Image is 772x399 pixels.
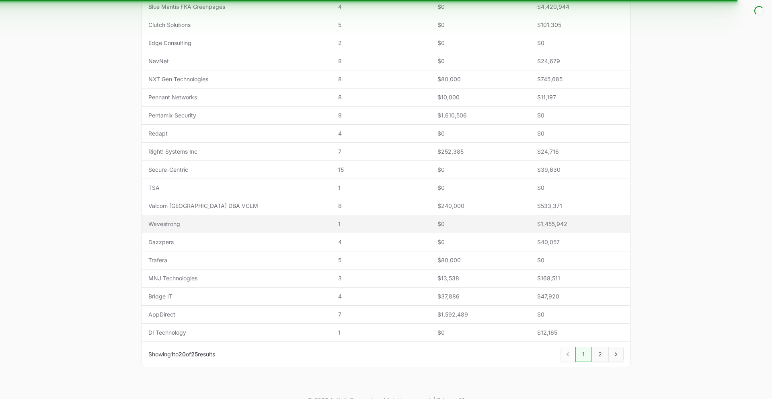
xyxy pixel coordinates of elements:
span: Pentamix Security [148,111,325,119]
span: 7 [338,148,425,156]
span: $13,538 [437,274,524,282]
span: $168,511 [537,274,624,282]
span: Pennant Networks [148,93,325,101]
span: $47,920 [537,292,624,300]
span: $12,165 [537,329,624,337]
span: Secure-Centric [148,166,325,174]
span: 20 [179,351,186,358]
span: $0 [437,238,524,246]
span: Dazzpers [148,238,325,246]
span: 2 [338,39,425,47]
span: 5 [338,21,425,29]
span: Valcom [GEOGRAPHIC_DATA] DBA VCLM [148,202,325,210]
span: $1,592,489 [437,311,524,319]
span: 15 [338,166,425,174]
span: $10,000 [437,93,524,101]
span: Redapt [148,130,325,138]
span: 3 [338,274,425,282]
a: 1 [575,347,591,362]
span: 1 [338,329,425,337]
span: 1 [338,220,425,228]
span: $252,385 [437,148,524,156]
span: Clutch Solutions [148,21,325,29]
span: $0 [537,311,624,319]
span: Wavestrong [148,220,325,228]
span: $0 [537,111,624,119]
span: $0 [537,256,624,264]
span: $0 [437,57,524,65]
a: 2 [591,347,609,362]
span: NavNet [148,57,325,65]
span: Blue Mantis FKA Greenpages [148,3,325,11]
span: $745,685 [537,75,624,83]
span: $0 [437,166,524,174]
span: $101,305 [537,21,624,29]
span: NXT Gen Technologies [148,75,325,83]
span: TSA [148,184,325,192]
span: 25 [191,351,198,358]
span: $80,000 [437,75,524,83]
span: AppDirect [148,311,325,319]
span: MNJ Technologies [148,274,325,282]
span: DI Technology [148,329,325,337]
span: $0 [537,130,624,138]
span: $0 [437,3,524,11]
span: 4 [338,238,425,246]
span: $0 [437,329,524,337]
span: $37,886 [437,292,524,300]
span: $240,000 [437,202,524,210]
span: $533,371 [537,202,624,210]
span: $11,197 [537,93,624,101]
span: Right! Systems Inc [148,148,325,156]
span: $0 [437,21,524,29]
span: $0 [437,130,524,138]
span: 9 [338,111,425,119]
span: 5 [338,256,425,264]
span: $0 [437,184,524,192]
span: $0 [537,39,624,47]
span: Bridge IT [148,292,325,300]
span: 1 [171,351,173,358]
span: 8 [338,75,425,83]
span: $0 [437,220,524,228]
span: 8 [338,93,425,101]
span: $0 [537,184,624,192]
span: $0 [437,39,524,47]
span: $24,679 [537,57,624,65]
span: $1,455,942 [537,220,624,228]
p: Showing to of results [148,350,215,358]
span: Trafera [148,256,325,264]
span: 4 [338,3,425,11]
span: $80,000 [437,256,524,264]
span: $39,630 [537,166,624,174]
span: Edge Consulting [148,39,325,47]
span: $24,716 [537,148,624,156]
a: Next [608,347,624,362]
span: 1 [338,184,425,192]
span: 4 [338,130,425,138]
span: 4 [338,292,425,300]
span: 8 [338,57,425,65]
span: 7 [338,311,425,319]
span: 8 [338,202,425,210]
span: $40,057 [537,238,624,246]
span: $1,610,506 [437,111,524,119]
span: $4,420,944 [537,3,624,11]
